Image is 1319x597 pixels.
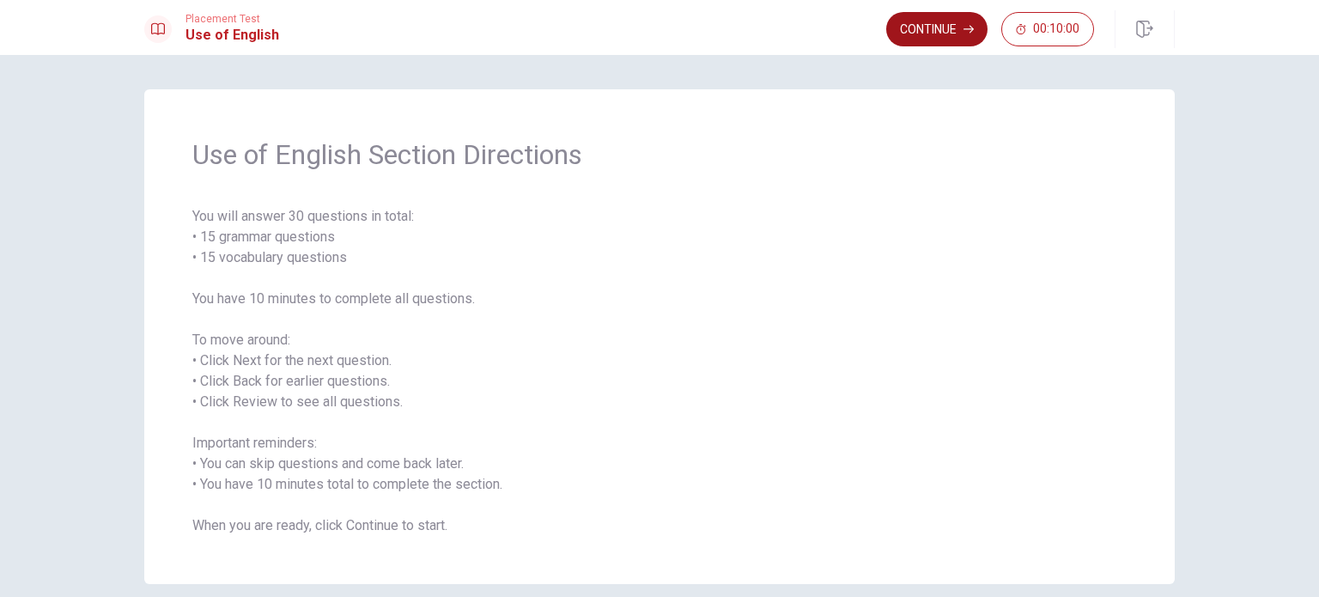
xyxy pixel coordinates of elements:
[185,13,279,25] span: Placement Test
[1033,22,1079,36] span: 00:10:00
[1001,12,1094,46] button: 00:10:00
[192,137,1127,172] span: Use of English Section Directions
[886,12,988,46] button: Continue
[192,206,1127,536] span: You will answer 30 questions in total: • 15 grammar questions • 15 vocabulary questions You have ...
[185,25,279,46] h1: Use of English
